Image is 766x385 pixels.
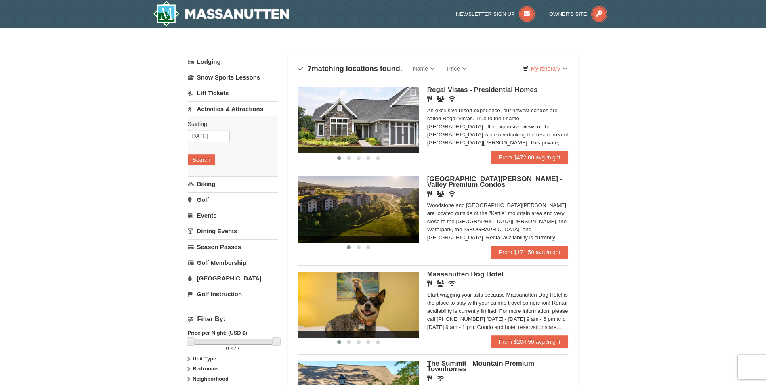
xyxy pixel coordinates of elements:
a: Price [441,61,473,77]
a: Biking [188,176,278,191]
strong: Bedrooms [193,366,218,372]
strong: Unit Type [193,356,216,362]
a: From $171.50 avg /night [491,246,569,259]
a: Snow Sports Lessons [188,70,278,85]
span: [GEOGRAPHIC_DATA][PERSON_NAME] - Valley Premium Condos [427,175,562,188]
a: Golf Instruction [188,287,278,301]
a: Lodging [188,54,278,69]
label: Starting [188,120,272,128]
a: Name [407,61,441,77]
h4: matching locations found. [298,65,402,73]
i: Restaurant [427,280,432,287]
span: Owner's Site [549,11,587,17]
i: Restaurant [427,375,432,381]
span: 472 [231,345,239,352]
i: Wireless Internet (free) [448,280,456,287]
i: Wireless Internet (free) [448,191,456,197]
i: Banquet Facilities [437,280,444,287]
a: [GEOGRAPHIC_DATA] [188,271,278,286]
span: 7 [308,65,312,73]
span: Massanutten Dog Hotel [427,270,504,278]
span: Newsletter Sign Up [456,11,515,17]
a: From $472.00 avg /night [491,151,569,164]
a: My Itinerary [518,63,572,75]
a: From $204.50 avg /night [491,335,569,348]
a: Events [188,208,278,223]
a: Dining Events [188,224,278,239]
i: Banquet Facilities [437,191,444,197]
label: - [188,345,278,353]
span: 0 [226,345,229,352]
i: Restaurant [427,191,432,197]
a: Golf Membership [188,255,278,270]
a: Season Passes [188,239,278,254]
span: The Summit - Mountain Premium Townhomes [427,360,534,373]
a: Activities & Attractions [188,101,278,116]
a: Lift Tickets [188,86,278,100]
span: Regal Vistas - Presidential Homes [427,86,538,94]
i: Wireless Internet (free) [448,96,456,102]
div: Woodstone and [GEOGRAPHIC_DATA][PERSON_NAME] are located outside of the "Kettle" mountain area an... [427,201,569,242]
a: Massanutten Resort [153,1,290,27]
strong: Price per Night: (USD $) [188,330,247,336]
button: Search [188,154,215,165]
i: Restaurant [427,96,432,102]
img: Massanutten Resort Logo [153,1,290,27]
div: Start wagging your tails because Massanutten Dog Hotel is the place to stay with your canine trav... [427,291,569,331]
strong: Neighborhood [193,376,229,382]
a: Newsletter Sign Up [456,11,535,17]
i: Wireless Internet (free) [437,375,444,381]
a: Owner's Site [549,11,607,17]
a: Golf [188,192,278,207]
h4: Filter By: [188,316,278,323]
i: Banquet Facilities [437,96,444,102]
div: An exclusive resort experience, our newest condos are called Regal Vistas. True to their name, [G... [427,107,569,147]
